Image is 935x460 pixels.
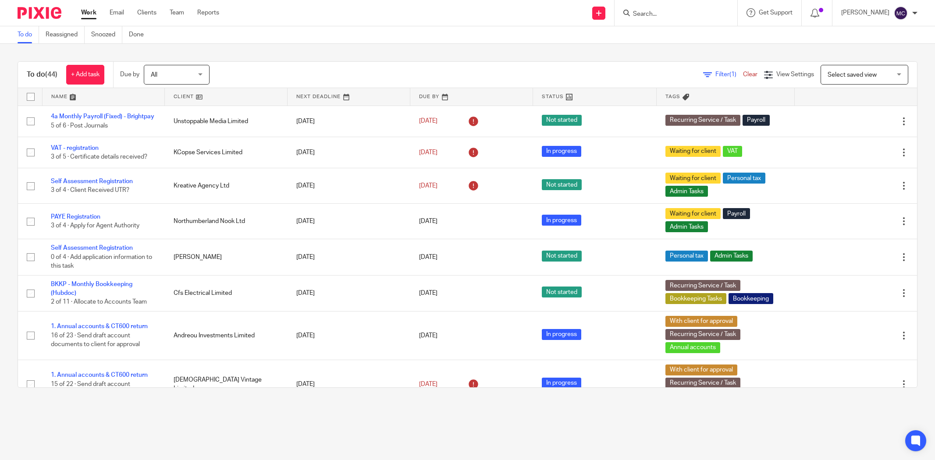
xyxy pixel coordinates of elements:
[288,311,410,360] td: [DATE]
[165,168,288,204] td: Kreative Agency Ltd
[51,187,129,193] span: 3 of 4 · Client Received UTR?
[51,223,139,229] span: 3 of 4 · Apply for Agent Authority
[715,71,743,78] span: Filter
[51,113,154,120] a: 4a Monthly Payroll (Fixed) - Brightpay
[828,72,877,78] span: Select saved view
[129,26,150,43] a: Done
[165,106,288,137] td: Unstoppable Media Limited
[165,311,288,360] td: Andreou Investments Limited
[120,70,139,79] p: Due by
[419,333,437,339] span: [DATE]
[165,137,288,168] td: KCopse Services Limited
[51,214,100,220] a: PAYE Registration
[51,281,132,296] a: BKKP - Monthly Bookkeeping (Hubdoc)
[665,316,737,327] span: With client for approval
[841,8,889,17] p: [PERSON_NAME]
[419,183,437,189] span: [DATE]
[66,65,104,85] a: + Add task
[665,251,708,262] span: Personal tax
[665,173,721,184] span: Waiting for client
[542,329,581,340] span: In progress
[665,342,720,353] span: Annual accounts
[288,168,410,204] td: [DATE]
[151,72,157,78] span: All
[110,8,124,17] a: Email
[51,299,147,305] span: 2 of 11 · Allocate to Accounts Team
[18,7,61,19] img: Pixie
[542,146,581,157] span: In progress
[137,8,156,17] a: Clients
[165,275,288,311] td: Cfs Electrical Limited
[542,378,581,389] span: In progress
[288,239,410,275] td: [DATE]
[665,378,740,389] span: Recurring Service / Task
[288,275,410,311] td: [DATE]
[665,364,737,375] span: With client for approval
[51,333,140,348] span: 16 of 23 · Send draft account documents to client for approval
[419,118,437,124] span: [DATE]
[665,146,721,157] span: Waiting for client
[743,71,757,78] a: Clear
[710,251,753,262] span: Admin Tasks
[419,149,437,156] span: [DATE]
[46,26,85,43] a: Reassigned
[759,10,793,16] span: Get Support
[51,145,99,151] a: VAT - registration
[27,70,57,79] h1: To do
[170,8,184,17] a: Team
[91,26,122,43] a: Snoozed
[18,26,39,43] a: To do
[165,360,288,409] td: [DEMOGRAPHIC_DATA] Vintage Limited
[51,178,133,184] a: Self Assessment Registration
[665,94,680,99] span: Tags
[51,123,108,129] span: 5 of 6 · Post Journals
[743,115,770,126] span: Payroll
[665,280,740,291] span: Recurring Service / Task
[632,11,711,18] input: Search
[665,221,708,232] span: Admin Tasks
[288,137,410,168] td: [DATE]
[51,372,148,378] a: 1. Annual accounts & CT600 return
[729,293,773,304] span: Bookkeeping
[723,173,765,184] span: Personal tax
[288,106,410,137] td: [DATE]
[542,179,582,190] span: Not started
[419,381,437,387] span: [DATE]
[51,254,152,269] span: 0 of 4 · Add application information to this task
[542,287,582,297] span: Not started
[288,204,410,239] td: [DATE]
[419,254,437,260] span: [DATE]
[542,251,582,262] span: Not started
[723,146,742,157] span: VAT
[288,360,410,409] td: [DATE]
[776,71,814,78] span: View Settings
[894,6,908,20] img: svg%3E
[51,245,133,251] a: Self Assessment Registration
[51,381,140,396] span: 15 of 22 · Send draft account documents to client for approval
[81,8,96,17] a: Work
[665,329,740,340] span: Recurring Service / Task
[419,290,437,296] span: [DATE]
[197,8,219,17] a: Reports
[665,293,726,304] span: Bookkeeping Tasks
[165,204,288,239] td: Northumberland Nook Ltd
[165,239,288,275] td: [PERSON_NAME]
[51,323,148,329] a: 1. Annual accounts & CT600 return
[542,215,581,226] span: In progress
[665,208,721,219] span: Waiting for client
[665,115,740,126] span: Recurring Service / Task
[45,71,57,78] span: (44)
[729,71,736,78] span: (1)
[665,186,708,197] span: Admin Tasks
[542,115,582,126] span: Not started
[419,218,437,224] span: [DATE]
[51,154,147,160] span: 3 of 5 · Certificate details received?
[723,208,750,219] span: Payroll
